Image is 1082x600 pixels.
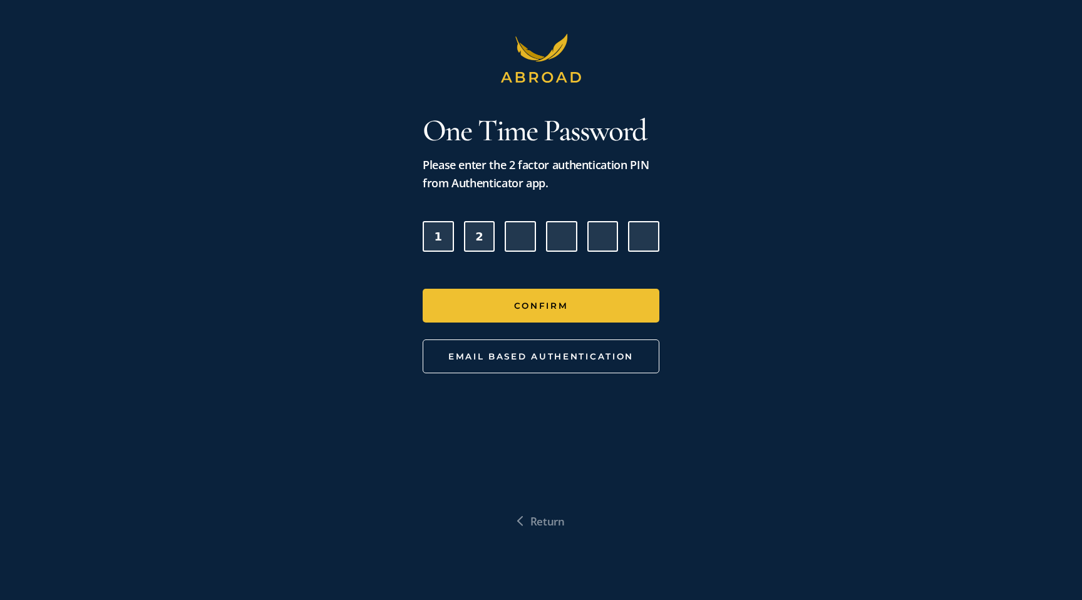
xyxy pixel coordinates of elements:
input: Digit 6 [628,221,659,252]
button: Email Based Authentication [423,339,659,373]
button: Confirm [423,289,659,323]
span: Return [530,512,565,530]
div: Please enter the 2 factor authentication PIN from Authenticator app. [423,156,659,193]
img: header logo [496,34,587,88]
input: Digit 2 [464,221,495,252]
h1: One Time Password [423,111,659,150]
input: Digit 3 [505,221,536,252]
input: Digit 4 [546,221,577,252]
a: Return [517,512,564,530]
input: Please enter verification code. Digit 1 [423,221,454,252]
input: Digit 5 [587,221,619,252]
